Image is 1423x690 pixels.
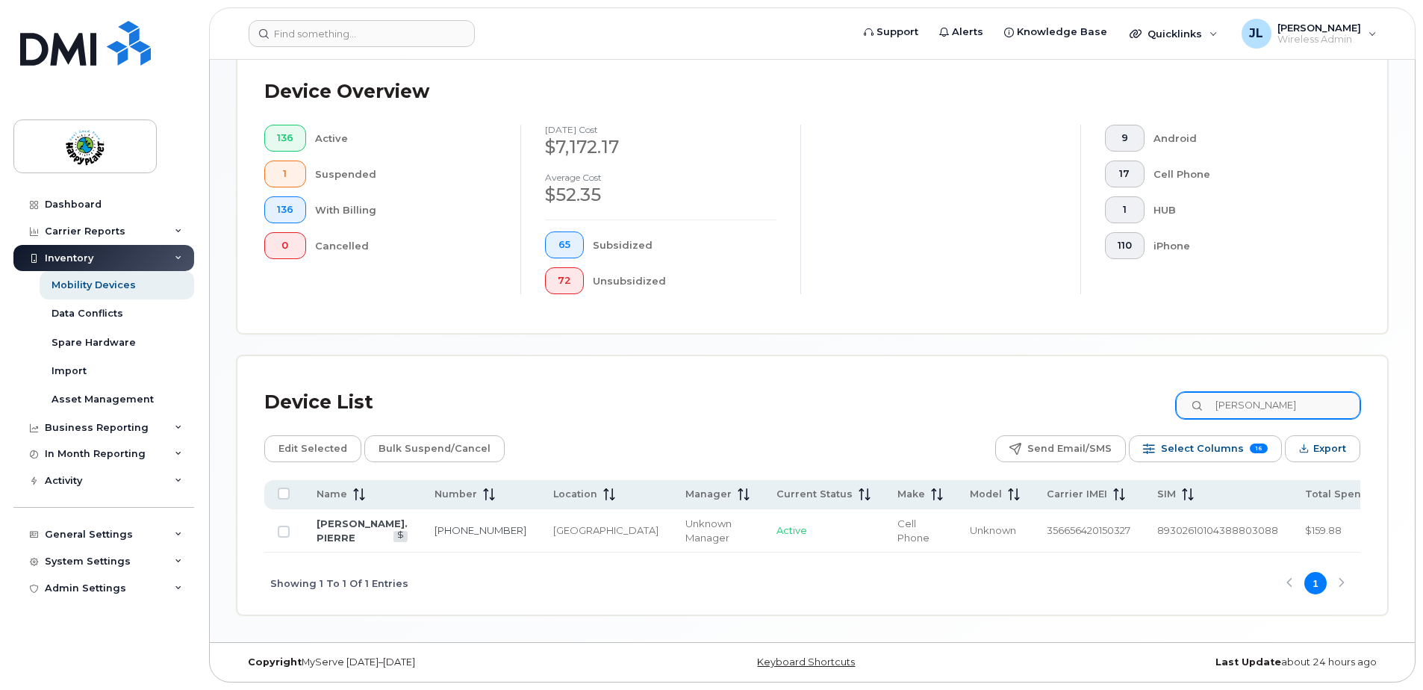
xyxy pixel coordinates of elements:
[1047,488,1107,501] span: Carrier IMEI
[1047,524,1130,536] span: 356656420150327
[278,438,347,460] span: Edit Selected
[1105,196,1145,223] button: 1
[1004,656,1388,668] div: about 24 hours ago
[379,438,491,460] span: Bulk Suspend/Cancel
[1027,438,1112,460] span: Send Email/SMS
[1118,204,1132,216] span: 1
[1105,125,1145,152] button: 9
[270,572,408,594] span: Showing 1 To 1 Of 1 Entries
[1305,524,1342,536] span: $159.88
[264,161,306,187] button: 1
[315,196,497,223] div: With Billing
[593,231,777,258] div: Subsidized
[1277,22,1361,34] span: [PERSON_NAME]
[317,517,408,544] a: [PERSON_NAME]. PIERRE
[1161,438,1244,460] span: Select Columns
[545,267,584,294] button: 72
[315,232,497,259] div: Cancelled
[1119,19,1228,49] div: Quicklinks
[994,17,1118,47] a: Knowledge Base
[1153,196,1337,223] div: HUB
[364,435,505,462] button: Bulk Suspend/Cancel
[876,25,918,40] span: Support
[277,204,293,216] span: 136
[1105,161,1145,187] button: 17
[317,488,347,501] span: Name
[315,161,497,187] div: Suspended
[1176,392,1360,419] input: Search Device List ...
[970,524,1016,536] span: Unknown
[757,656,855,668] a: Keyboard Shortcuts
[1153,125,1337,152] div: Android
[277,168,293,180] span: 1
[776,524,807,536] span: Active
[277,240,293,252] span: 0
[545,172,776,182] h4: Average cost
[277,132,293,144] span: 136
[264,383,373,422] div: Device List
[1148,28,1202,40] span: Quicklinks
[1118,240,1132,252] span: 110
[553,524,658,536] span: [GEOGRAPHIC_DATA]
[1249,25,1263,43] span: JL
[952,25,983,40] span: Alerts
[929,17,994,47] a: Alerts
[853,17,929,47] a: Support
[1313,438,1346,460] span: Export
[1129,435,1282,462] button: Select Columns 16
[315,125,497,152] div: Active
[1157,488,1176,501] span: SIM
[545,125,776,134] h4: [DATE] cost
[249,20,475,47] input: Find something...
[435,524,526,536] a: [PHONE_NUMBER]
[435,488,477,501] span: Number
[545,182,776,208] div: $52.35
[1305,488,1368,501] span: Total Spend
[264,435,361,462] button: Edit Selected
[264,125,306,152] button: 136
[264,72,429,111] div: Device Overview
[685,517,750,544] div: Unknown Manager
[1231,19,1387,49] div: Jeffrey Lowe
[1215,656,1281,668] strong: Last Update
[897,517,930,544] span: Cell Phone
[558,275,571,287] span: 72
[593,267,777,294] div: Unsubsidized
[237,656,620,668] div: MyServe [DATE]–[DATE]
[553,488,597,501] span: Location
[1105,232,1145,259] button: 110
[1277,34,1361,46] span: Wireless Admin
[776,488,853,501] span: Current Status
[248,656,302,668] strong: Copyright
[1285,435,1360,462] button: Export
[1250,444,1268,453] span: 16
[1153,232,1337,259] div: iPhone
[393,531,408,542] a: View Last Bill
[558,239,571,251] span: 65
[1153,161,1337,187] div: Cell Phone
[1118,168,1132,180] span: 17
[1304,572,1327,594] button: Page 1
[264,196,306,223] button: 136
[685,488,732,501] span: Manager
[995,435,1126,462] button: Send Email/SMS
[970,488,1002,501] span: Model
[1118,132,1132,144] span: 9
[897,488,925,501] span: Make
[264,232,306,259] button: 0
[545,231,584,258] button: 65
[1017,25,1107,40] span: Knowledge Base
[1157,524,1278,536] span: 89302610104388803088
[545,134,776,160] div: $7,172.17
